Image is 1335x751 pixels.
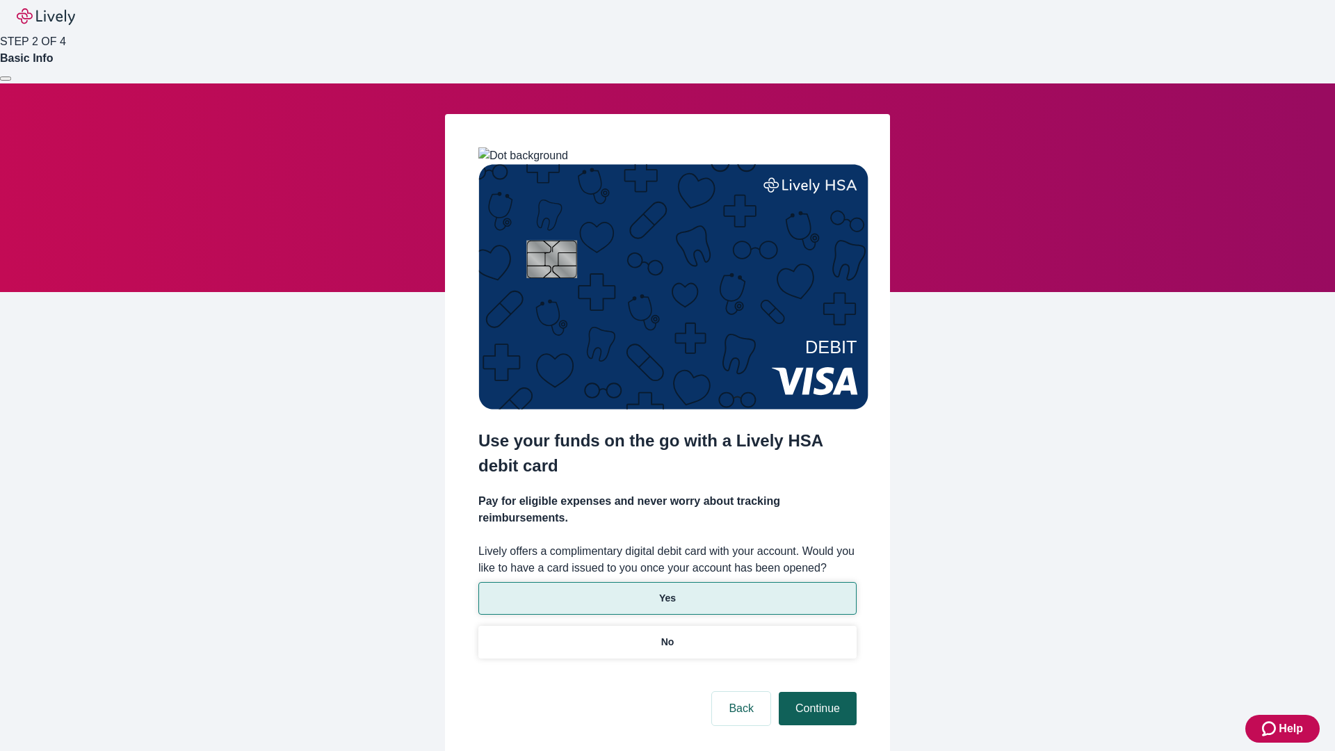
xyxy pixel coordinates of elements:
[478,543,857,576] label: Lively offers a complimentary digital debit card with your account. Would you like to have a card...
[712,692,770,725] button: Back
[478,164,868,410] img: Debit card
[478,428,857,478] h2: Use your funds on the go with a Lively HSA debit card
[478,147,568,164] img: Dot background
[478,626,857,659] button: No
[478,493,857,526] h4: Pay for eligible expenses and never worry about tracking reimbursements.
[1262,720,1279,737] svg: Zendesk support icon
[1279,720,1303,737] span: Help
[779,692,857,725] button: Continue
[661,635,674,649] p: No
[1245,715,1320,743] button: Zendesk support iconHelp
[659,591,676,606] p: Yes
[478,582,857,615] button: Yes
[17,8,75,25] img: Lively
